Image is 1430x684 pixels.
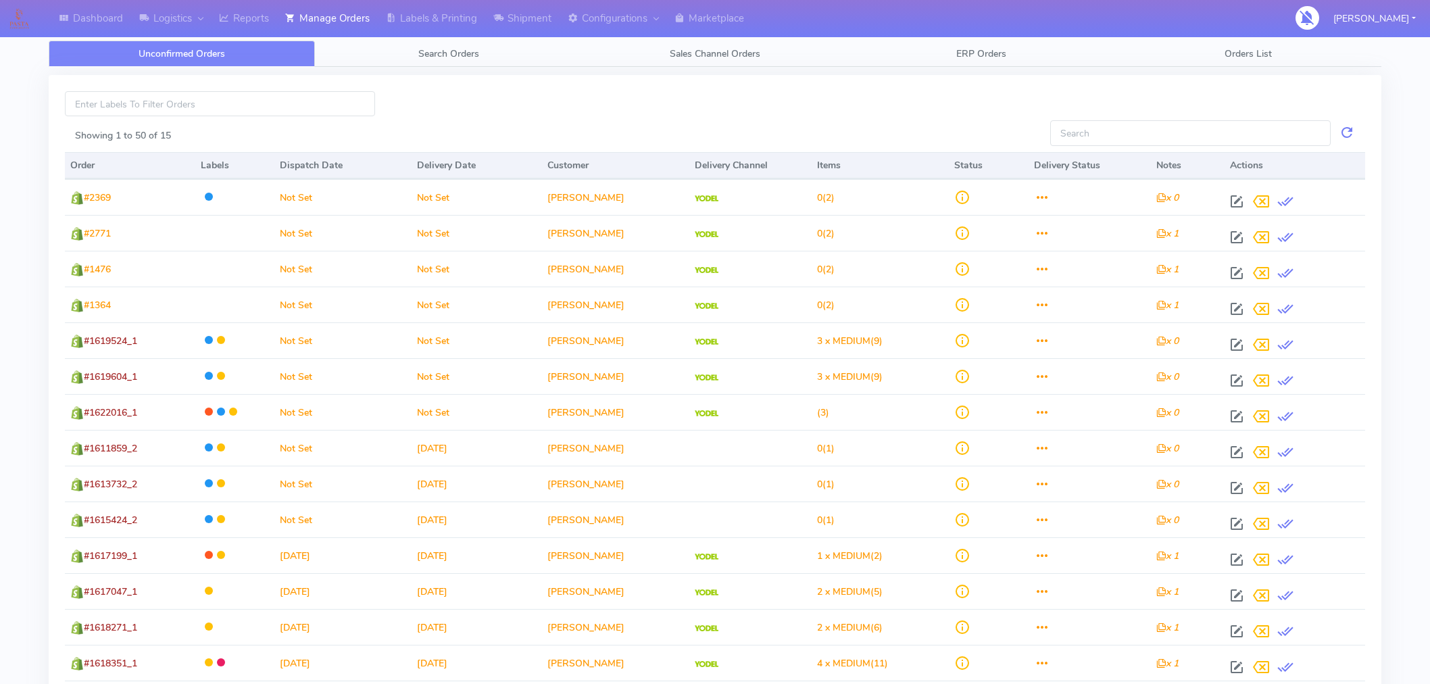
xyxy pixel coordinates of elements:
[542,215,689,251] td: [PERSON_NAME]
[695,661,718,668] img: Yodel
[817,263,822,276] span: 0
[84,335,137,347] span: #1619524_1
[139,47,225,60] span: Unconfirmed Orders
[817,299,822,312] span: 0
[817,549,883,562] span: (2)
[1151,152,1225,179] th: Notes
[817,514,822,527] span: 0
[412,609,542,645] td: [DATE]
[274,466,412,502] td: Not Set
[542,152,689,179] th: Customer
[817,585,870,598] span: 2 x MEDIUM
[412,358,542,394] td: Not Set
[817,227,822,240] span: 0
[412,322,542,358] td: Not Set
[817,478,822,491] span: 0
[695,625,718,632] img: Yodel
[542,430,689,466] td: [PERSON_NAME]
[412,573,542,609] td: [DATE]
[84,227,111,240] span: #2771
[817,585,883,598] span: (5)
[84,549,137,562] span: #1617199_1
[84,191,111,204] span: #2369
[542,502,689,537] td: [PERSON_NAME]
[84,514,137,527] span: #1615424_2
[274,394,412,430] td: Not Set
[817,299,835,312] span: (2)
[956,47,1006,60] span: ERP Orders
[695,374,718,381] img: Yodel
[84,621,137,634] span: #1618271_1
[274,502,412,537] td: Not Set
[274,645,412,681] td: [DATE]
[542,358,689,394] td: [PERSON_NAME]
[1156,227,1179,240] i: x 1
[1225,152,1365,179] th: Actions
[817,442,835,455] span: (1)
[84,478,137,491] span: #1613732_2
[1156,370,1179,383] i: x 0
[274,251,412,287] td: Not Set
[274,322,412,358] td: Not Set
[817,442,822,455] span: 0
[817,335,883,347] span: (9)
[65,152,195,179] th: Order
[817,657,870,670] span: 4 x MEDIUM
[274,573,412,609] td: [DATE]
[542,394,689,430] td: [PERSON_NAME]
[412,645,542,681] td: [DATE]
[817,370,883,383] span: (9)
[412,287,542,322] td: Not Set
[65,91,375,116] input: Enter Labels To Filter Orders
[412,179,542,215] td: Not Set
[274,430,412,466] td: Not Set
[412,152,542,179] th: Delivery Date
[84,657,137,670] span: #1618351_1
[412,502,542,537] td: [DATE]
[695,339,718,345] img: Yodel
[1323,5,1426,32] button: [PERSON_NAME]
[274,537,412,573] td: [DATE]
[817,335,870,347] span: 3 x MEDIUM
[49,41,1381,67] ul: Tabs
[1156,335,1179,347] i: x 0
[817,549,870,562] span: 1 x MEDIUM
[84,299,111,312] span: #1364
[274,609,412,645] td: [DATE]
[817,406,829,419] span: (3)
[689,152,812,179] th: Delivery Channel
[695,303,718,310] img: Yodel
[1029,152,1151,179] th: Delivery Status
[542,251,689,287] td: [PERSON_NAME]
[817,657,888,670] span: (11)
[817,514,835,527] span: (1)
[817,227,835,240] span: (2)
[812,152,949,179] th: Items
[418,47,479,60] span: Search Orders
[1156,657,1179,670] i: x 1
[817,478,835,491] span: (1)
[542,287,689,322] td: [PERSON_NAME]
[542,466,689,502] td: [PERSON_NAME]
[84,370,137,383] span: #1619604_1
[84,263,111,276] span: #1476
[274,287,412,322] td: Not Set
[1156,514,1179,527] i: x 0
[542,537,689,573] td: [PERSON_NAME]
[412,537,542,573] td: [DATE]
[695,410,718,417] img: Yodel
[817,191,822,204] span: 0
[1156,585,1179,598] i: x 1
[84,442,137,455] span: #1611859_2
[695,589,718,596] img: Yodel
[695,231,718,238] img: Yodel
[195,152,274,179] th: Labels
[695,195,718,202] img: Yodel
[412,466,542,502] td: [DATE]
[412,251,542,287] td: Not Set
[817,621,883,634] span: (6)
[1156,263,1179,276] i: x 1
[274,179,412,215] td: Not Set
[412,430,542,466] td: [DATE]
[817,621,870,634] span: 2 x MEDIUM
